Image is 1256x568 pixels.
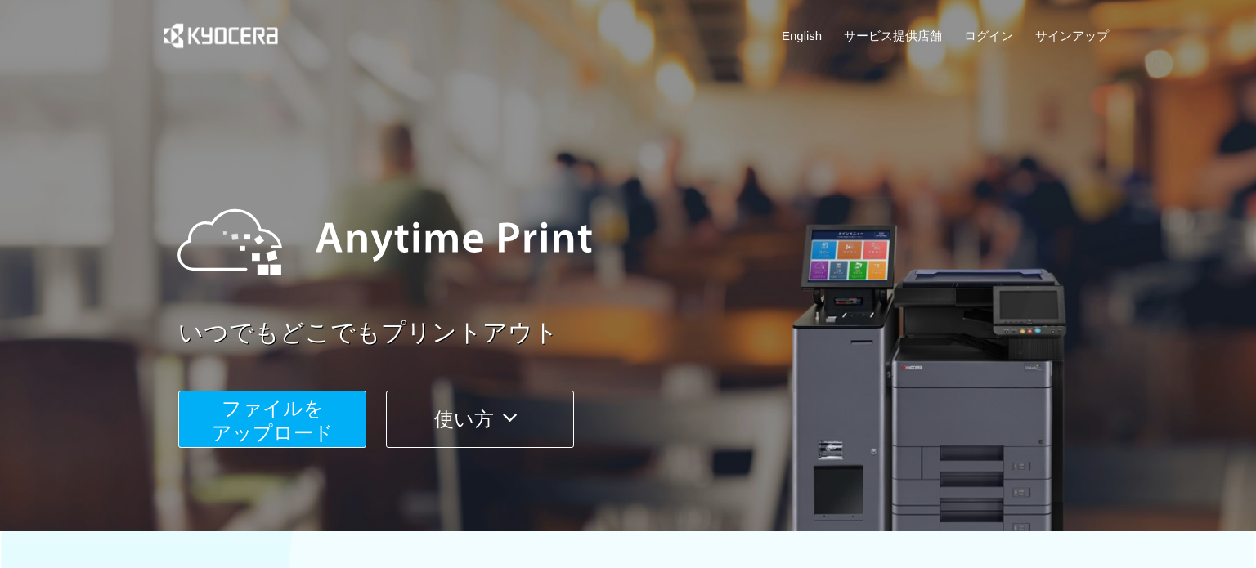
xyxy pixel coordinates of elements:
a: English [782,27,822,44]
span: ファイルを ​​アップロード [212,397,334,444]
button: ファイルを​​アップロード [178,391,366,448]
button: 使い方 [386,391,574,448]
a: サービス提供店舗 [844,27,942,44]
a: いつでもどこでもプリントアウト [178,315,1119,351]
a: サインアップ [1035,27,1109,44]
a: ログイン [964,27,1013,44]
